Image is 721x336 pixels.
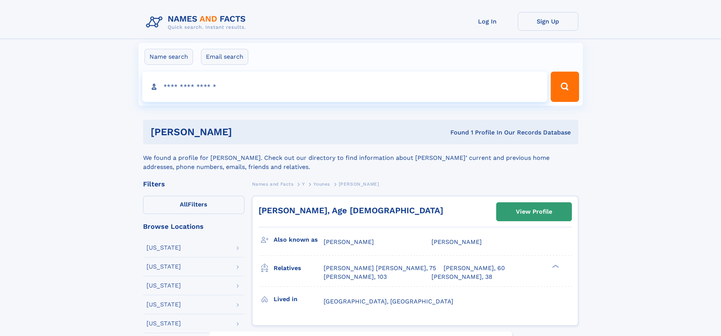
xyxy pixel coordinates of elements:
[313,179,330,189] a: Younes
[431,238,482,245] span: [PERSON_NAME]
[302,179,305,189] a: Y
[146,302,181,308] div: [US_STATE]
[146,283,181,289] div: [US_STATE]
[274,293,324,306] h3: Lived in
[431,273,492,281] a: [PERSON_NAME], 38
[142,72,548,102] input: search input
[143,12,252,33] img: Logo Names and Facts
[444,264,505,272] a: [PERSON_NAME], 60
[143,223,244,230] div: Browse Locations
[324,238,374,245] span: [PERSON_NAME]
[252,179,294,189] a: Names and Facts
[324,264,436,272] a: [PERSON_NAME] [PERSON_NAME], 75
[551,72,579,102] button: Search Button
[146,264,181,270] div: [US_STATE]
[145,49,193,65] label: Name search
[274,233,324,246] h3: Also known as
[324,298,453,305] span: [GEOGRAPHIC_DATA], [GEOGRAPHIC_DATA]
[324,273,387,281] a: [PERSON_NAME], 103
[146,320,181,327] div: [US_STATE]
[550,264,559,269] div: ❯
[180,201,188,208] span: All
[302,181,305,187] span: Y
[516,203,552,220] div: View Profile
[497,203,572,221] a: View Profile
[151,127,341,137] h1: [PERSON_NAME]
[313,181,330,187] span: Younes
[341,128,571,137] div: Found 1 Profile In Our Records Database
[146,245,181,251] div: [US_STATE]
[143,144,578,172] div: We found a profile for [PERSON_NAME]. Check out our directory to find information about [PERSON_N...
[143,196,244,214] label: Filters
[457,12,518,31] a: Log In
[143,181,244,188] div: Filters
[259,206,443,215] a: [PERSON_NAME], Age [DEMOGRAPHIC_DATA]
[339,181,379,187] span: [PERSON_NAME]
[518,12,578,31] a: Sign Up
[274,262,324,275] h3: Relatives
[201,49,248,65] label: Email search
